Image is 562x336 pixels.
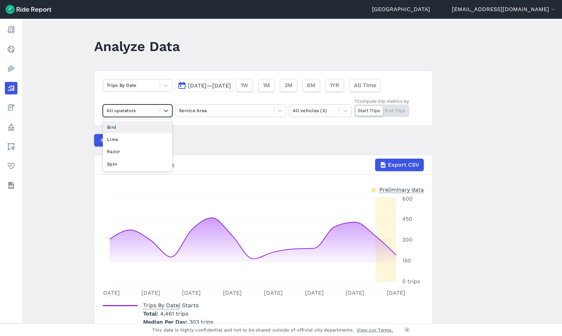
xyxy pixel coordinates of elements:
a: Fees [5,101,17,114]
div: Trips By Date | Starts [103,159,424,171]
span: Export CSV [388,161,419,169]
div: Lime [103,133,172,145]
tspan: 600 [402,195,413,202]
span: Trips By Date [143,300,179,309]
tspan: 0 trips [402,278,420,285]
button: 1W [236,79,253,92]
a: Policy [5,121,17,133]
span: [DATE]—[DATE] [188,82,231,89]
div: *Compute trip metrics by [354,98,409,104]
a: Report [5,24,17,36]
button: 1YR [325,79,344,92]
span: 1W [241,81,248,90]
button: [EMAIL_ADDRESS][DOMAIN_NAME] [452,5,556,14]
a: Heatmaps [5,62,17,75]
a: [GEOGRAPHIC_DATA] [372,5,430,14]
button: 1M [258,79,274,92]
img: Ride Report [6,5,51,14]
span: Total [143,310,160,317]
tspan: 150 [402,257,411,264]
p: 303 trips [143,318,213,326]
span: 6M [307,81,315,90]
span: 1YR [330,81,339,90]
tspan: [DATE] [141,289,160,296]
a: Analyze [5,82,17,94]
tspan: [DATE] [264,289,283,296]
a: Realtime [5,43,17,56]
button: Compare Metrics [94,134,158,146]
tspan: 300 [402,236,412,243]
tspan: [DATE] [101,289,120,296]
a: Health [5,160,17,172]
h1: Analyze Data [94,37,180,56]
tspan: [DATE] [346,289,364,296]
button: 6M [303,79,320,92]
tspan: 450 [402,216,412,222]
button: 3M [280,79,297,92]
span: Median Per Day [143,317,189,326]
tspan: [DATE] [305,289,324,296]
button: Export CSV [375,159,424,171]
div: Preliminary data [379,186,424,193]
div: Razor [103,145,172,158]
button: All Time [349,79,381,92]
tspan: [DATE] [387,289,405,296]
span: 3M [284,81,292,90]
span: 4,461 trips [160,310,188,317]
a: Areas [5,140,17,153]
button: [DATE]—[DATE] [175,79,233,92]
div: Bird [103,121,172,133]
tspan: [DATE] [223,289,242,296]
div: Spin [103,158,172,170]
tspan: [DATE] [182,289,201,296]
span: All Time [354,81,376,90]
a: View our Terms. [357,327,393,333]
a: Datasets [5,179,17,192]
span: | Starts [143,302,199,309]
span: 1M [263,81,270,90]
